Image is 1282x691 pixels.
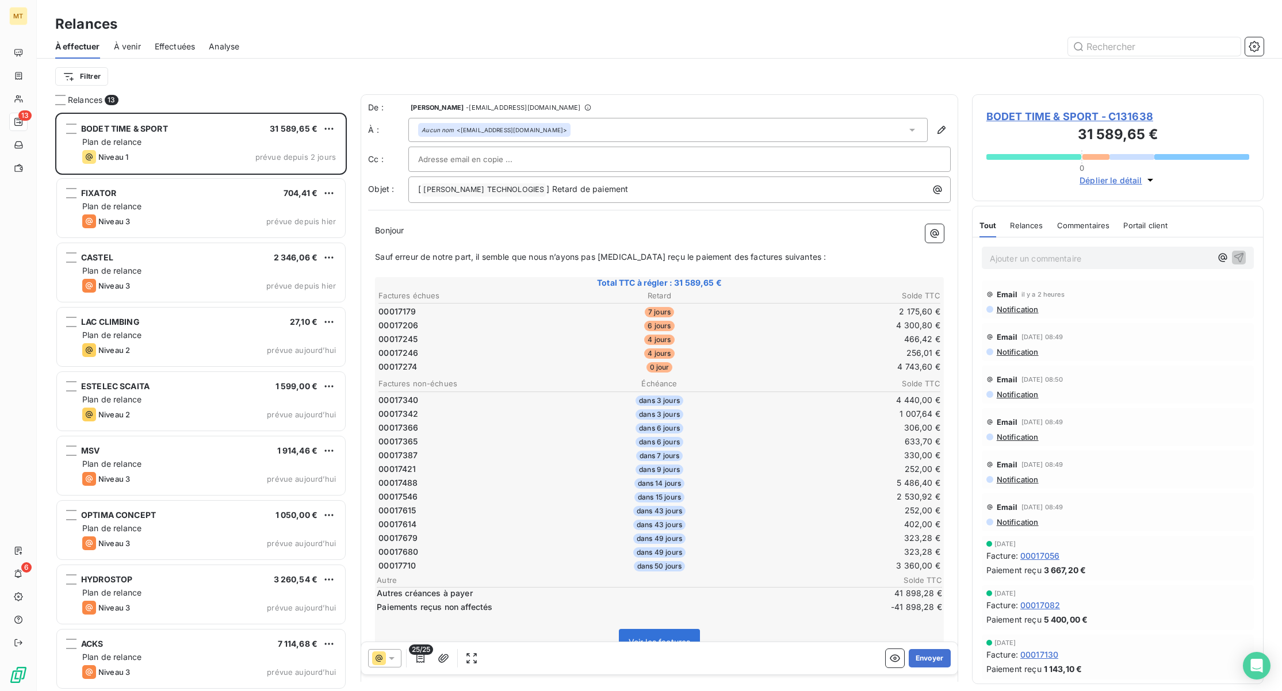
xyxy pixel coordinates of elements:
td: 00017421 [378,463,565,475]
span: LAC CLIMBING [81,317,140,327]
span: 00017179 [378,306,416,317]
span: [DATE] 08:49 [1021,333,1063,340]
span: Plan de relance [82,588,141,597]
span: Niveau 3 [98,603,130,612]
span: Tout [979,221,997,230]
span: Niveau 3 [98,217,130,226]
span: 3 667,20 € [1044,564,1086,576]
span: ] Retard de paiement [546,184,628,194]
span: dans 49 jours [633,533,686,544]
td: 466,42 € [754,333,941,345]
span: Niveau 3 [98,281,130,290]
span: 6 [21,562,32,573]
span: 7 jours [645,307,674,317]
span: Autres créances à payer [377,588,871,599]
span: BODET TIME & SPORT [81,124,168,133]
td: 252,00 € [754,463,941,475]
span: prévue aujourd’hui [267,410,336,419]
span: dans 43 jours [633,506,686,516]
span: Paiement reçu [986,663,1042,675]
span: Plan de relance [82,394,141,404]
input: Rechercher [1068,37,1241,56]
span: prévue aujourd’hui [267,345,336,355]
span: Objet : [368,184,394,194]
span: Paiements reçus non affectés [377,601,871,613]
span: prévue depuis 2 jours [255,152,336,162]
span: Paiement reçu [986,613,1042,625]
span: Email [997,460,1018,469]
th: Factures échues [378,290,565,302]
span: Voir les factures [629,637,691,647]
span: Email [997,417,1018,427]
span: 00017246 [378,347,418,359]
span: dans 3 jours [636,396,683,406]
span: 0 [1080,163,1084,172]
th: Factures non-échues [378,378,565,390]
span: Effectuées [155,41,196,52]
em: Aucun nom [422,126,454,134]
td: 3 360,00 € [754,559,941,572]
span: 13 [105,95,118,105]
span: 00017274 [378,361,417,373]
td: 1 007,64 € [754,408,941,420]
span: prévue aujourd’hui [267,474,336,483]
span: [PERSON_NAME] [411,104,464,111]
span: 3 260,54 € [274,574,318,584]
span: [DATE] [994,639,1016,646]
div: MT [9,7,28,25]
td: 2 175,60 € [754,305,941,318]
td: 00017340 [378,394,565,406]
span: -41 898,28 € [873,601,942,613]
h3: 31 589,65 € [986,124,1249,147]
span: Plan de relance [82,523,141,533]
input: Adresse email en copie ... [418,151,542,168]
th: Échéance [566,378,753,390]
span: 41 898,28 € [873,588,942,599]
span: Total TTC à régler : 31 589,65 € [377,277,942,289]
td: 5 486,40 € [754,477,941,489]
div: Open Intercom Messenger [1243,652,1270,680]
span: CASTEL [81,252,113,262]
span: BODET TIME & SPORT - C131638 [986,109,1249,124]
span: Portail client [1123,221,1168,230]
span: Facture : [986,648,1018,661]
td: 00017488 [378,477,565,489]
span: Sauf erreur de notre part, il semble que nous n’ayons pas [MEDICAL_DATA] reçu le paiement des fac... [375,252,826,262]
span: Plan de relance [82,330,141,340]
span: dans 9 jours [636,464,683,475]
div: <[EMAIL_ADDRESS][DOMAIN_NAME]> [422,126,567,134]
span: Autre [377,575,873,585]
span: OPTIMA CONCEPT [81,510,156,520]
span: 0 jour [646,362,673,373]
span: Paiement reçu [986,564,1042,576]
span: Email [997,375,1018,384]
span: 6 jours [644,321,674,331]
span: Commentaires [1057,221,1110,230]
button: Déplier le détail [1076,174,1159,187]
td: 00017366 [378,421,565,434]
span: 00017130 [1020,648,1058,661]
span: Niveau 3 [98,667,130,677]
span: Notification [996,347,1039,356]
span: - [EMAIL_ADDRESS][DOMAIN_NAME] [466,104,580,111]
td: 4 300,80 € [754,319,941,332]
span: [DATE] [994,590,1016,597]
span: Email [997,290,1018,299]
span: Bonjour [375,225,404,235]
td: 4 743,60 € [754,360,941,373]
span: Niveau 2 [98,345,130,355]
td: 00017546 [378,490,565,503]
td: 00017387 [378,449,565,462]
span: Plan de relance [82,266,141,275]
td: 633,70 € [754,435,941,448]
span: [DATE] 08:49 [1021,461,1063,468]
span: Facture : [986,550,1018,562]
td: 330,00 € [754,449,941,462]
span: Déplier le détail [1080,174,1142,186]
span: 00017245 [378,333,418,345]
span: Facture : [986,599,1018,611]
span: 1 050,00 € [275,510,318,520]
span: dans 3 jours [636,409,683,420]
span: dans 15 jours [634,492,684,502]
span: Relances [1010,221,1043,230]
